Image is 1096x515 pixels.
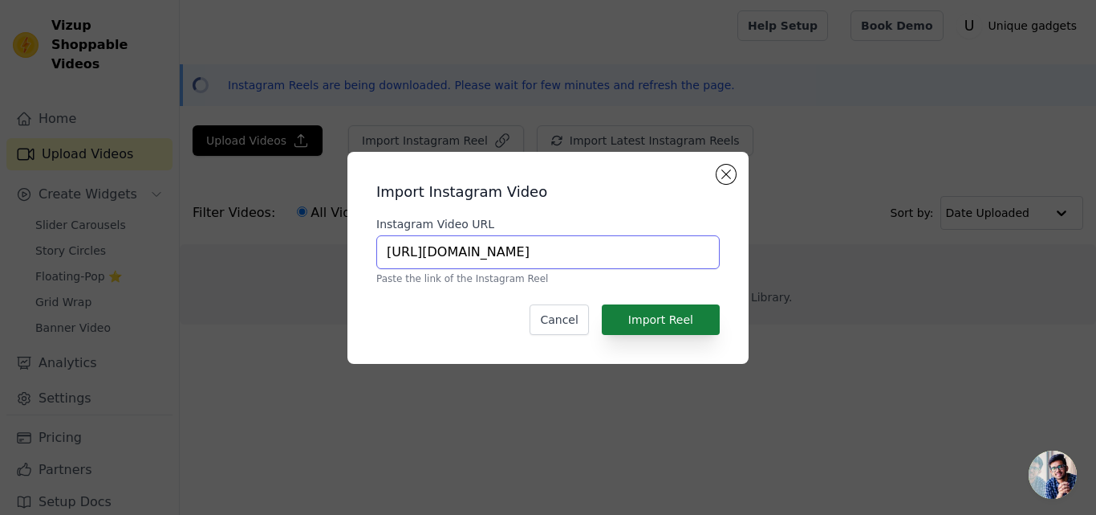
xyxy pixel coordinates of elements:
button: Import Reel [602,305,720,335]
button: Close modal [716,165,736,184]
p: Paste the link of the Instagram Reel [376,272,720,285]
div: Open chat [1029,451,1077,499]
button: Cancel [530,305,588,335]
h2: Import Instagram Video [376,181,720,203]
input: https://www.instagram.com/reel/ABC123/ [376,235,720,269]
label: Instagram Video URL [376,216,720,232]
